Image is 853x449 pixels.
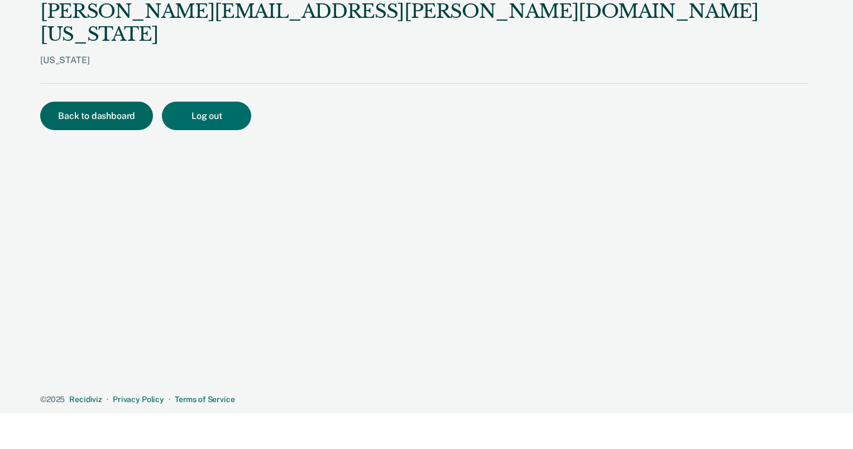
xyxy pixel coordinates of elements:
a: Recidiviz [69,395,102,404]
a: Privacy Policy [113,395,164,404]
div: · · [40,395,808,404]
button: Log out [162,102,251,130]
a: Terms of Service [175,395,235,404]
div: [US_STATE] [40,55,808,83]
a: Back to dashboard [40,112,162,121]
button: Back to dashboard [40,102,153,130]
span: © 2025 [40,395,65,404]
